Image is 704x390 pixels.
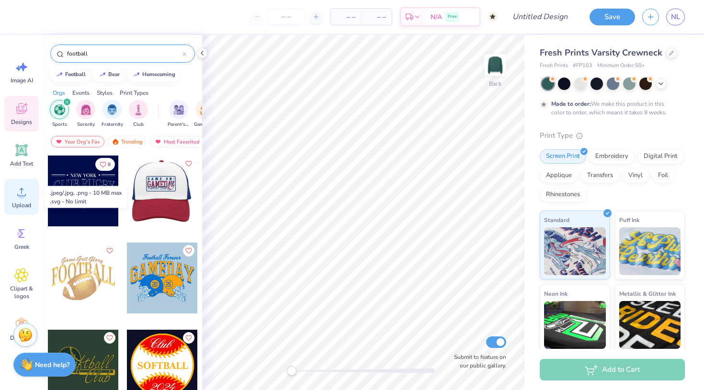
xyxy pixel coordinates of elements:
[200,104,211,115] img: Game Day Image
[127,67,180,82] button: homecoming
[107,136,147,147] div: Trending
[55,138,63,145] img: most_fav.gif
[142,72,175,77] div: homecoming
[505,7,575,26] input: Untitled Design
[448,13,457,20] span: Free
[10,334,33,342] span: Decorate
[50,67,90,82] button: football
[540,149,586,164] div: Screen Print
[104,245,115,256] button: Like
[622,168,649,183] div: Vinyl
[133,121,144,128] span: Club
[544,301,606,349] img: Neon Ink
[287,366,296,376] div: Accessibility label
[76,100,95,128] button: filter button
[268,8,305,25] input: – –
[544,227,606,275] img: Standard
[637,149,684,164] div: Digital Print
[97,89,113,97] div: Styles
[129,100,148,128] button: filter button
[10,160,33,167] span: Add Text
[6,285,37,300] span: Clipart & logos
[35,360,69,369] strong: Need help?
[489,79,501,88] div: Back
[50,197,122,206] div: .svg - No limit
[12,201,31,209] span: Upload
[551,100,669,117] div: We make this product in this color to order, which means it takes 8 weeks.
[76,100,95,128] div: filter for Sorority
[150,136,204,147] div: Most Favorited
[108,162,111,167] span: 8
[50,189,122,197] div: .jpeg/.jpg, .png - 10 MB max
[666,9,685,25] a: NL
[120,89,148,97] div: Print Types
[168,100,190,128] button: filter button
[183,158,194,169] button: Like
[102,100,123,128] button: filter button
[336,12,355,22] span: – –
[52,121,67,128] span: Sports
[53,89,65,97] div: Orgs
[194,100,216,128] div: filter for Game Day
[671,11,680,22] span: NL
[14,243,29,251] span: Greek
[66,49,182,58] input: Try "Alpha"
[99,72,106,78] img: trend_line.gif
[95,158,115,171] button: Like
[619,301,681,349] img: Metallic & Glitter Ink
[56,72,63,78] img: trend_line.gif
[102,121,123,128] span: Fraternity
[112,138,119,145] img: trending.gif
[133,104,144,115] img: Club Image
[108,72,120,77] div: bear
[551,100,591,108] strong: Made to order:
[540,168,578,183] div: Applique
[183,332,194,344] button: Like
[449,353,506,370] label: Submit to feature on our public gallery.
[54,104,65,115] img: Sports Image
[619,215,639,225] span: Puff Ink
[367,12,386,22] span: – –
[581,168,619,183] div: Transfers
[540,62,568,70] span: Fresh Prints
[619,289,676,299] span: Metallic & Glitter Ink
[431,12,442,22] span: N/A
[540,47,662,58] span: Fresh Prints Varsity Crewneck
[173,104,184,115] img: Parent's Weekend Image
[573,62,592,70] span: # FP103
[168,121,190,128] span: Parent's Weekend
[77,121,95,128] span: Sorority
[540,130,685,141] div: Print Type
[93,67,124,82] button: bear
[50,100,69,128] div: filter for Sports
[129,100,148,128] div: filter for Club
[619,227,681,275] img: Puff Ink
[168,100,190,128] div: filter for Parent's Weekend
[80,104,91,115] img: Sorority Image
[72,89,90,97] div: Events
[183,245,194,256] button: Like
[194,121,216,128] span: Game Day
[540,188,586,202] div: Rhinestones
[590,9,635,25] button: Save
[652,168,674,183] div: Foil
[544,215,569,225] span: Standard
[51,136,104,147] div: Your Org's Fav
[11,118,32,126] span: Designs
[107,104,117,115] img: Fraternity Image
[11,77,33,84] span: Image AI
[50,100,69,128] button: filter button
[194,100,216,128] button: filter button
[486,56,505,75] img: Back
[154,138,162,145] img: most_fav.gif
[597,62,645,70] span: Minimum Order: 50 +
[589,149,635,164] div: Embroidery
[104,332,115,344] button: Like
[65,72,86,77] div: football
[102,100,123,128] div: filter for Fraternity
[133,72,140,78] img: trend_line.gif
[544,289,568,299] span: Neon Ink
